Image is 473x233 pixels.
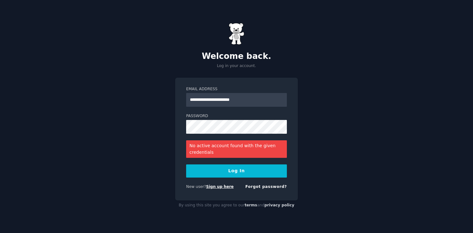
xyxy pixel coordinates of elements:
[186,184,206,189] span: New user?
[175,200,298,210] div: By using this site you agree to our and
[186,113,287,119] label: Password
[206,184,234,189] a: Sign up here
[264,203,294,207] a: privacy policy
[186,140,287,158] div: No active account found with the given credentials
[245,184,287,189] a: Forgot password?
[175,63,298,69] p: Log in your account.
[175,51,298,61] h2: Welcome back.
[186,164,287,178] button: Log In
[245,203,257,207] a: terms
[229,23,244,45] img: Gummy Bear
[186,86,287,92] label: Email Address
